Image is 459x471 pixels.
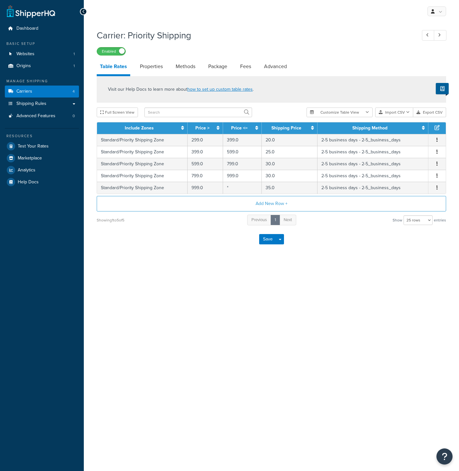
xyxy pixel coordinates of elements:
button: Add New Row + [97,196,446,211]
a: Previous [247,215,271,225]
li: Websites [5,48,79,60]
td: 399.0 [188,146,223,158]
span: 4 [73,89,75,94]
span: Carriers [16,89,32,94]
span: Show [393,216,402,225]
button: Show Help Docs [436,83,449,94]
p: Visit our Help Docs to learn more about . [108,86,254,93]
td: 35.0 [262,182,317,194]
span: Websites [16,51,34,57]
a: Previous Record [422,30,435,41]
a: Properties [137,59,166,74]
a: Dashboard [5,23,79,35]
a: Carriers4 [5,86,79,97]
a: Origins1 [5,60,79,72]
span: Marketplace [18,156,42,161]
td: Standard/Priority Shipping Zone [97,170,188,182]
li: Carriers [5,86,79,97]
td: 399.0 [223,134,261,146]
a: Test Your Rates [5,140,79,152]
div: Resources [5,133,79,139]
span: Previous [251,217,267,223]
td: 799.0 [223,158,261,170]
button: Full Screen View [97,108,138,117]
button: Customize Table View [307,108,373,117]
a: how to set up custom table rates [187,86,253,93]
label: Enabled [97,47,125,55]
span: Help Docs [18,179,39,185]
td: 999.0 [223,170,261,182]
span: Advanced Features [16,113,55,119]
td: Standard/Priority Shipping Zone [97,158,188,170]
span: Next [284,217,292,223]
div: Basic Setup [5,41,79,46]
td: Standard/Priority Shipping Zone [97,146,188,158]
input: Search [144,108,252,117]
a: Package [205,59,230,74]
a: Advanced [261,59,290,74]
td: Standard/Priority Shipping Zone [97,134,188,146]
td: 20.0 [262,134,317,146]
a: Include Zones [125,125,154,131]
li: Advanced Features [5,110,79,122]
a: Help Docs [5,176,79,188]
a: Next Record [434,30,446,41]
td: 2-5 business days - 2-5_business_days [317,158,428,170]
td: 30.0 [262,170,317,182]
a: Price > [195,125,210,131]
span: entries [434,216,446,225]
td: 999.0 [188,182,223,194]
td: 2-5 business days - 2-5_business_days [317,170,428,182]
span: 1 [73,51,75,57]
td: 299.0 [188,134,223,146]
td: 2-5 business days - 2-5_business_days [317,146,428,158]
div: Showing 1 to 5 of 5 [97,216,124,225]
a: Table Rates [97,59,130,76]
a: Next [279,215,296,225]
a: Methods [172,59,199,74]
span: Analytics [18,168,35,173]
td: 30.0 [262,158,317,170]
a: 1 [270,215,280,225]
a: Price <= [231,125,248,131]
span: Test Your Rates [18,144,49,149]
td: Standard/Priority Shipping Zone [97,182,188,194]
td: 2-5 business days - 2-5_business_days [317,182,428,194]
td: 799.0 [188,170,223,182]
div: Manage Shipping [5,78,79,84]
a: Advanced Features0 [5,110,79,122]
span: 0 [73,113,75,119]
span: Dashboard [16,26,38,31]
span: 1 [73,63,75,69]
button: Open Resource Center [436,448,453,465]
a: Shipping Price [271,125,301,131]
button: Save [259,234,277,244]
a: Marketplace [5,152,79,164]
td: 599.0 [188,158,223,170]
td: 25.0 [262,146,317,158]
a: Shipping Rules [5,98,79,110]
span: Origins [16,63,31,69]
a: Websites1 [5,48,79,60]
td: 2-5 business days - 2-5_business_days [317,134,428,146]
h1: Carrier: Priority Shipping [97,29,410,42]
li: Origins [5,60,79,72]
a: Shipping Method [352,125,387,131]
button: Export CSV [413,108,446,117]
a: Fees [237,59,254,74]
span: Shipping Rules [16,101,46,107]
a: Analytics [5,164,79,176]
td: 599.0 [223,146,261,158]
button: Import CSV [375,108,413,117]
